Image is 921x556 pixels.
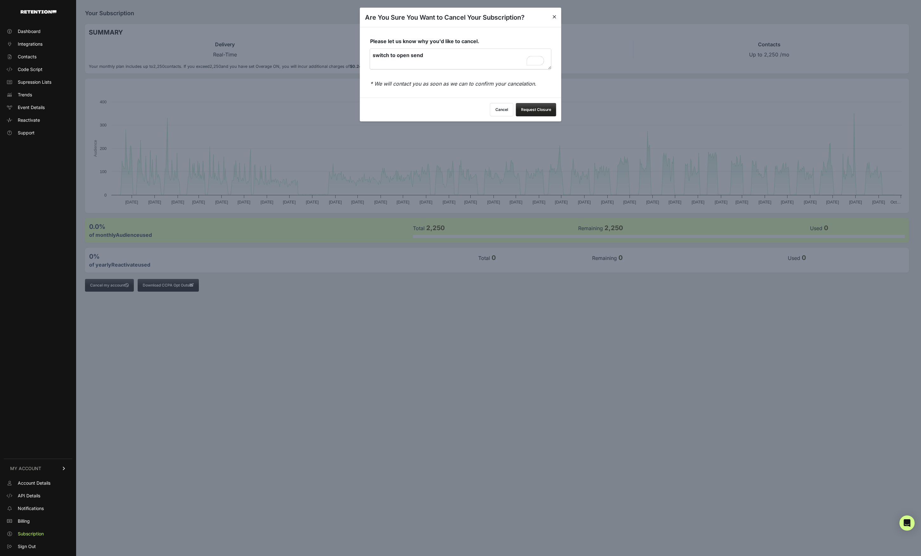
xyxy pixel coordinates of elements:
[18,531,44,537] span: Subscription
[18,493,40,499] span: API Details
[4,491,72,501] a: API Details
[21,10,56,14] img: Retention.com
[18,104,45,111] span: Event Details
[4,541,72,552] a: Sign Out
[370,37,551,75] label: Please let us know why you'd like to cancel.
[4,459,72,478] a: MY ACCOUNT
[4,26,72,36] a: Dashboard
[18,79,51,85] span: Supression Lists
[18,41,42,47] span: Integrations
[4,90,72,100] a: Trends
[18,66,42,73] span: Code Script
[4,529,72,539] a: Subscription
[4,478,72,488] a: Account Details
[18,518,30,524] span: Billing
[4,39,72,49] a: Integrations
[899,515,915,531] div: Open Intercom Messenger
[18,130,35,136] span: Support
[4,52,72,62] a: Contacts
[18,505,44,512] span: Notifications
[18,28,41,35] span: Dashboard
[4,128,72,138] a: Support
[370,80,536,87] em: * We will contact you as soon as we can to confirm your cancelation.
[18,480,50,486] span: Account Details
[370,49,551,69] textarea: To enrich screen reader interactions, please activate Accessibility in Grammarly extension settings
[4,77,72,87] a: Supression Lists
[18,117,40,123] span: Reactivate
[4,64,72,74] a: Code Script
[4,516,72,526] a: Billing
[4,503,72,514] a: Notifications
[18,543,36,550] span: Sign Out
[18,54,36,60] span: Contacts
[365,13,525,22] h3: Are You Sure You Want to Cancel Your Subscription?
[4,102,72,113] a: Event Details
[4,115,72,125] a: Reactivate
[18,92,32,98] span: Trends
[490,103,513,116] button: Cancel
[516,103,556,116] button: Request Closure
[10,465,41,472] span: MY ACCOUNT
